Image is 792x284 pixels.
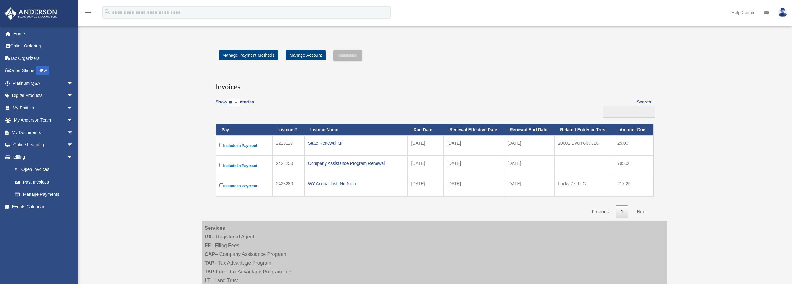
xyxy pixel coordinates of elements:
[219,143,223,147] input: Include in Payment
[205,252,215,257] strong: CAP
[104,8,111,15] i: search
[555,135,614,156] td: 20001 Livernois, LLC
[273,135,305,156] td: 2229127
[205,260,214,266] strong: TAP
[4,40,82,52] a: Online Ordering
[614,156,653,176] td: 795.00
[408,135,444,156] td: [DATE]
[4,114,82,127] a: My Anderson Teamarrow_drop_down
[3,7,59,20] img: Anderson Advisors Platinum Portal
[408,124,444,136] th: Due Date: activate to sort column ascending
[9,188,79,201] a: Manage Payments
[67,89,79,102] span: arrow_drop_down
[778,8,787,17] img: User Pic
[504,124,555,136] th: Renewal End Date: activate to sort column ascending
[67,114,79,127] span: arrow_drop_down
[4,151,79,163] a: Billingarrow_drop_down
[308,139,405,147] div: State Renewal MI
[67,77,79,90] span: arrow_drop_down
[614,135,653,156] td: 25.00
[4,102,82,114] a: My Entitiesarrow_drop_down
[504,135,555,156] td: [DATE]
[205,243,211,248] strong: FF
[4,139,82,151] a: Online Learningarrow_drop_down
[216,124,273,136] th: Pay: activate to sort column descending
[408,176,444,196] td: [DATE]
[444,156,504,176] td: [DATE]
[219,183,223,187] input: Include in Payment
[4,126,82,139] a: My Documentsarrow_drop_down
[205,269,225,274] strong: TAP-Lite
[555,176,614,196] td: Lucky 77, LLC
[67,102,79,114] span: arrow_drop_down
[616,205,628,218] a: 1
[601,98,653,118] label: Search:
[219,163,223,167] input: Include in Payment
[219,142,269,149] label: Include in Payment
[305,124,408,136] th: Invoice Name: activate to sort column ascending
[9,163,76,176] a: $Open Invoices
[555,124,614,136] th: Related Entity or Trust: activate to sort column ascending
[4,27,82,40] a: Home
[205,234,212,239] strong: RA
[4,77,82,89] a: Platinum Q&Aarrow_drop_down
[205,278,210,283] strong: LT
[444,124,504,136] th: Renewal Effective Date: activate to sort column ascending
[614,176,653,196] td: 217.25
[219,182,269,190] label: Include in Payment
[504,176,555,196] td: [DATE]
[308,159,405,168] div: Company Assistance Program Renewal
[219,162,269,170] label: Include in Payment
[227,99,240,106] select: Showentries
[84,11,91,16] a: menu
[4,89,82,102] a: Digital Productsarrow_drop_down
[587,205,613,218] a: Previous
[308,179,405,188] div: WY Annual List, No Nom
[67,126,79,139] span: arrow_drop_down
[4,65,82,77] a: Order StatusNEW
[603,106,655,118] input: Search:
[84,9,91,16] i: menu
[4,200,82,213] a: Events Calendar
[67,139,79,152] span: arrow_drop_down
[4,52,82,65] a: Tax Organizers
[9,176,79,188] a: Past Invoices
[614,124,653,136] th: Amount Due: activate to sort column ascending
[67,151,79,164] span: arrow_drop_down
[219,50,278,60] a: Manage Payment Methods
[273,176,305,196] td: 2428280
[273,156,305,176] td: 2428250
[216,98,254,113] label: Show entries
[444,176,504,196] td: [DATE]
[36,66,49,75] div: NEW
[273,124,305,136] th: Invoice #: activate to sort column ascending
[286,50,326,60] a: Manage Account
[444,135,504,156] td: [DATE]
[205,225,225,231] strong: Services
[408,156,444,176] td: [DATE]
[216,76,653,92] h3: Invoices
[18,166,21,174] span: $
[632,205,651,218] a: Next
[504,156,555,176] td: [DATE]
